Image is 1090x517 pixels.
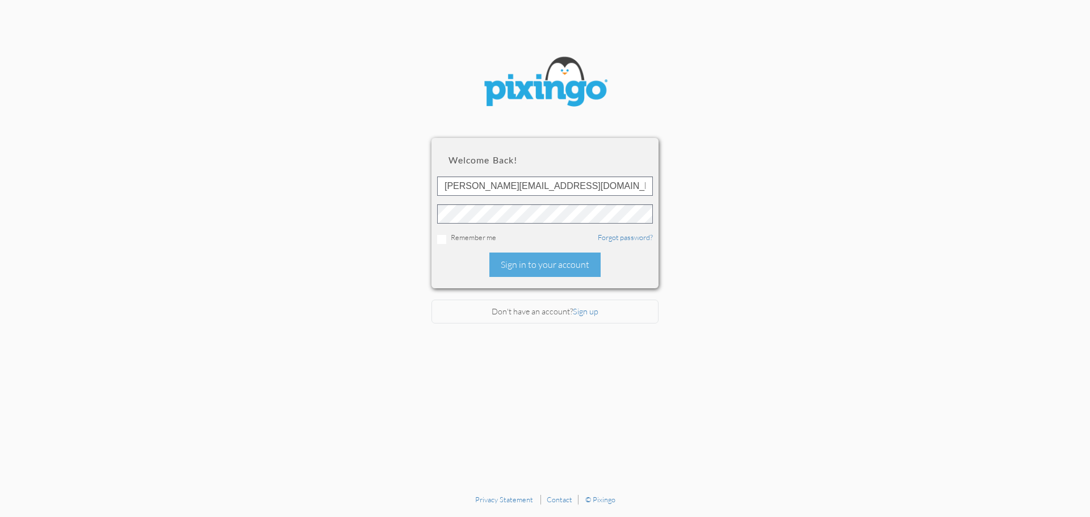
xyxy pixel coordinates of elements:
[448,155,642,165] h2: Welcome back!
[431,300,659,324] div: Don't have an account?
[585,495,615,504] a: © Pixingo
[598,233,653,242] a: Forgot password?
[489,253,601,277] div: Sign in to your account
[437,176,653,196] input: ID or Email
[573,306,598,316] a: Sign up
[477,51,613,115] img: pixingo logo
[475,495,533,504] a: Privacy Statement
[547,495,572,504] a: Contact
[437,232,653,244] div: Remember me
